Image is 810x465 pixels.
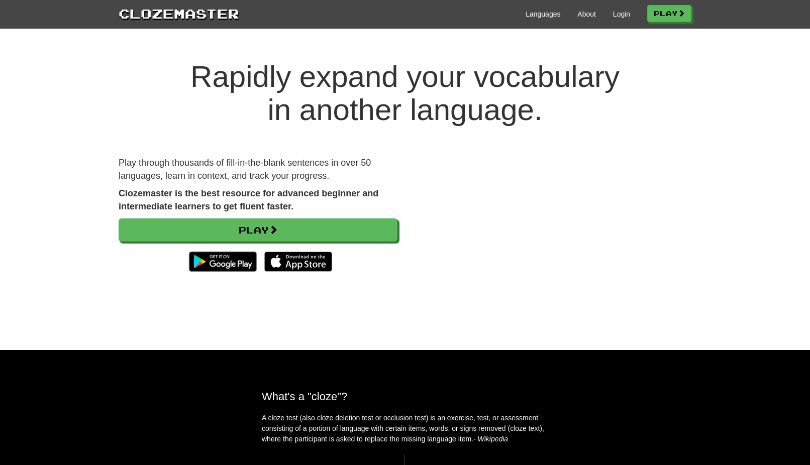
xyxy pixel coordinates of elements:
a: Login [613,9,630,19]
strong: Clozemaster is the best resource for advanced beginner and intermediate learners to get fluent fa... [119,188,378,211]
h2: What's a "cloze"? [262,390,548,403]
em: - Wikipedia [473,435,508,443]
img: Get it on Google Play [184,247,262,277]
a: Languages [526,9,560,19]
p: A cloze test (also cloze deletion test or occlusion test) is an exercise, test, or assessment con... [262,413,548,444]
a: Clozemaster [119,4,239,23]
a: Play [647,5,691,22]
a: Play [119,218,397,242]
p: Play through thousands of fill-in-the-blank sentences in over 50 languages, learn in context, and... [119,157,397,182]
img: Download_on_the_App_Store_Badge_US-UK_135x40-25178aeef6eb6b83b96f5f2d004eda3bffbb37122de64afbaef7... [264,252,332,272]
a: About [577,9,596,19]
